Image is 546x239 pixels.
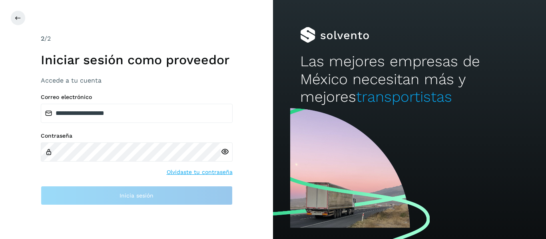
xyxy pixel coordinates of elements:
[41,132,233,139] label: Contraseña
[300,53,518,106] h2: Las mejores empresas de México necesitan más y mejores
[41,35,44,42] span: 2
[41,34,233,43] div: /2
[167,168,233,176] a: Olvidaste tu contraseña
[41,186,233,205] button: Inicia sesión
[120,193,153,198] span: Inicia sesión
[41,77,233,84] h3: Accede a tu cuenta
[41,94,233,101] label: Correo electrónico
[41,52,233,67] h1: Iniciar sesión como proveedor
[356,88,452,105] span: transportistas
